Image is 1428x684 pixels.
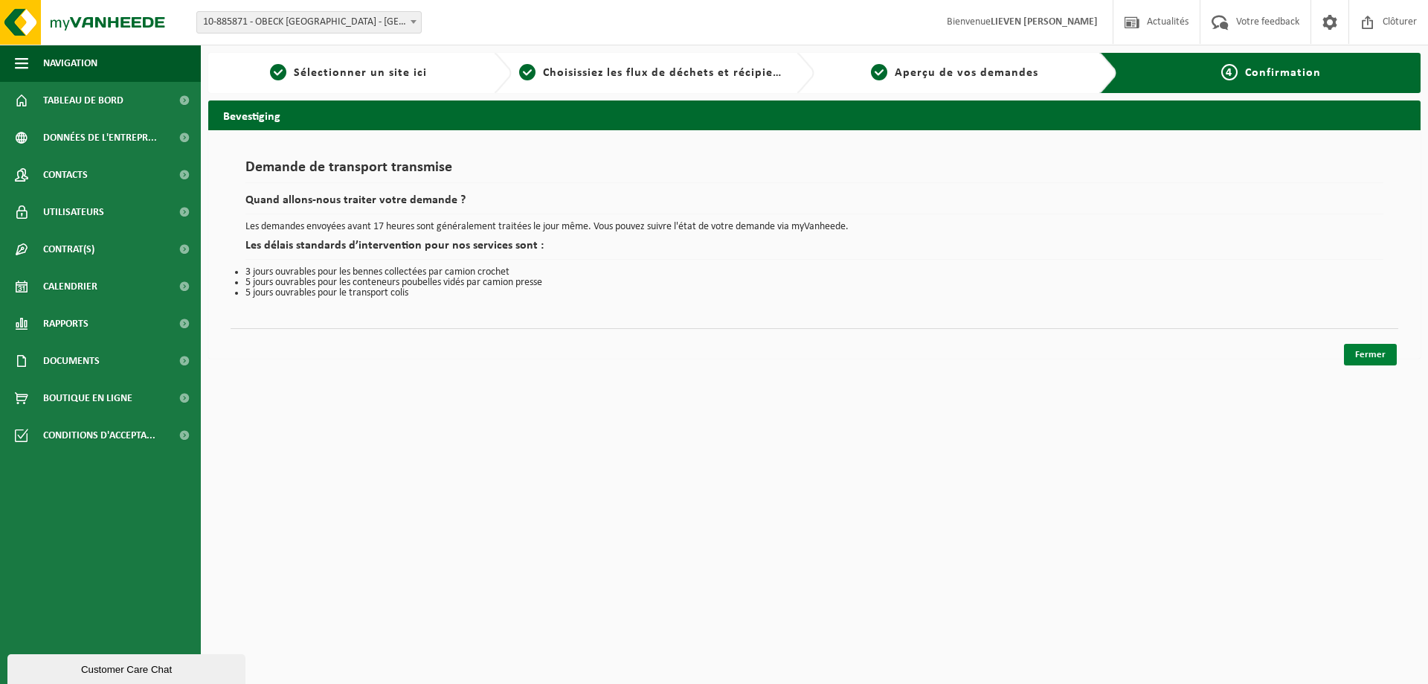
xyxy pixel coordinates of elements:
[991,16,1098,28] strong: LIEVEN [PERSON_NAME]
[43,82,123,119] span: Tableau de bord
[519,64,535,80] span: 2
[245,240,1383,260] h2: Les délais standards d’intervention pour nos services sont :
[245,267,1383,278] li: 3 jours ouvrables pour les bennes collectées par camion crochet
[822,64,1088,82] a: 3Aperçu de vos demandes
[245,278,1383,288] li: 5 jours ouvrables pour les conteneurs poubelles vidés par camion presse
[245,160,1383,183] h1: Demande de transport transmise
[519,64,785,82] a: 2Choisissiez les flux de déchets et récipients
[1221,64,1238,80] span: 4
[197,12,421,33] span: 10-885871 - OBECK BELGIUM - GHISLENGHIEN
[270,64,286,80] span: 1
[43,417,155,454] span: Conditions d'accepta...
[245,194,1383,214] h2: Quand allons-nous traiter votre demande ?
[43,268,97,305] span: Calendrier
[871,64,887,80] span: 3
[43,380,132,417] span: Boutique en ligne
[43,342,100,380] span: Documents
[43,156,88,194] span: Contacts
[216,64,482,82] a: 1Sélectionner un site ici
[7,651,248,684] iframe: chat widget
[43,194,104,231] span: Utilisateurs
[208,100,1421,130] h2: Bevestiging
[294,67,427,79] span: Sélectionner un site ici
[43,45,97,82] span: Navigation
[43,119,157,156] span: Données de l'entrepr...
[543,67,791,79] span: Choisissiez les flux de déchets et récipients
[245,288,1383,298] li: 5 jours ouvrables pour le transport colis
[1344,344,1397,365] a: Fermer
[895,67,1038,79] span: Aperçu de vos demandes
[245,222,1383,232] p: Les demandes envoyées avant 17 heures sont généralement traitées le jour même. Vous pouvez suivre...
[43,231,94,268] span: Contrat(s)
[1245,67,1321,79] span: Confirmation
[196,11,422,33] span: 10-885871 - OBECK BELGIUM - GHISLENGHIEN
[43,305,89,342] span: Rapports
